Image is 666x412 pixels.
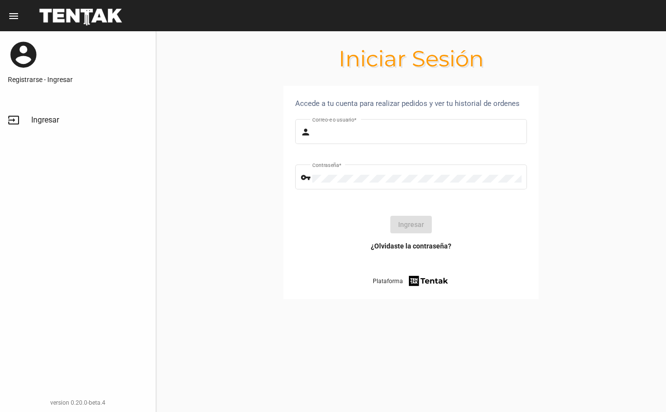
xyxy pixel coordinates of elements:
mat-icon: input [8,114,20,126]
div: version 0.20.0-beta.4 [8,398,148,408]
img: tentak-firm.png [407,274,449,288]
mat-icon: person [301,126,312,138]
div: Accede a tu cuenta para realizar pedidos y ver tu historial de ordenes [295,98,527,109]
a: Registrarse - Ingresar [8,75,148,84]
button: Ingresar [390,216,432,233]
a: ¿Olvidaste la contraseña? [371,241,451,251]
mat-icon: menu [8,10,20,22]
a: Plataforma [373,274,449,288]
span: Plataforma [373,276,403,286]
span: Ingresar [31,115,59,125]
h1: Iniciar Sesión [156,51,666,66]
mat-icon: account_circle [8,39,39,70]
mat-icon: vpn_key [301,172,312,184]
